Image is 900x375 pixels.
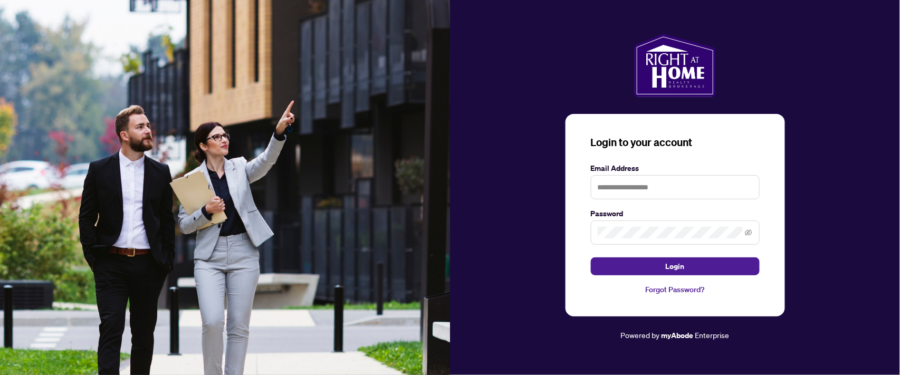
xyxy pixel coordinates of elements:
button: Login [591,257,760,275]
label: Email Address [591,162,760,174]
a: myAbode [662,330,694,341]
span: Login [666,258,685,275]
a: Forgot Password? [591,284,760,295]
span: Powered by [621,330,660,340]
img: ma-logo [634,34,716,97]
span: eye-invisible [745,229,752,236]
label: Password [591,208,760,219]
h3: Login to your account [591,135,760,150]
span: Enterprise [695,330,730,340]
